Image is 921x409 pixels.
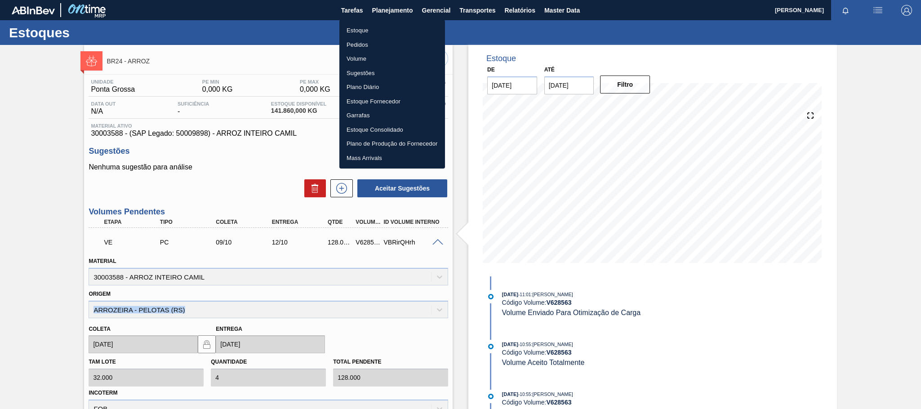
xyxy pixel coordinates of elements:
[339,123,445,137] a: Estoque Consolidado
[339,38,445,52] a: Pedidos
[339,151,445,165] a: Mass Arrivals
[339,23,445,38] a: Estoque
[339,94,445,109] a: Estoque Fornecedor
[339,52,445,66] a: Volume
[339,108,445,123] a: Garrafas
[339,137,445,151] a: Plano de Produção do Fornecedor
[339,80,445,94] a: Plano Diário
[339,66,445,80] a: Sugestões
